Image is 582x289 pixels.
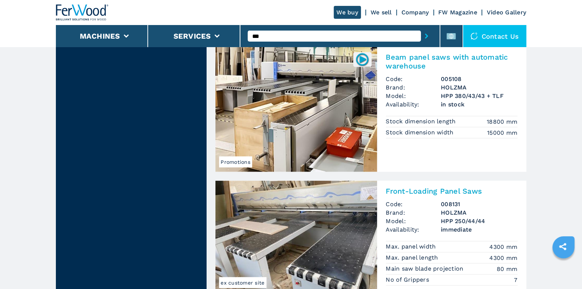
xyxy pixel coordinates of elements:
[488,128,518,137] em: 15000 mm
[463,25,526,47] div: Contact us
[386,208,441,217] span: Brand:
[386,200,441,208] span: Code:
[174,32,211,40] button: Services
[471,32,478,40] img: Contact us
[490,254,518,262] em: 4300 mm
[219,277,267,288] span: ex customer site
[215,47,526,172] a: Beam panel saws with automatic warehouse HOLZMA HPP 380/43/43 + TLFPromotions005108Beam panel saw...
[386,128,456,137] p: Stock dimension width
[386,254,440,262] p: Max. panel length
[386,100,441,109] span: Availability:
[215,47,377,172] img: Beam panel saws with automatic warehouse HOLZMA HPP 380/43/43 + TLF
[487,117,518,126] em: 18800 mm
[386,265,466,273] p: Main saw blade projection
[56,4,109,21] img: Ferwood
[219,156,253,168] span: Promotions
[386,117,458,126] p: Stock dimension length
[441,200,518,208] h3: 008131
[386,53,518,70] h2: Beam panel saws with automatic warehouse
[334,6,361,19] a: We buy
[386,225,441,234] span: Availability:
[386,92,441,100] span: Model:
[386,75,441,83] span: Code:
[497,265,517,273] em: 80 mm
[487,9,526,16] a: Video Gallery
[386,217,441,225] span: Model:
[441,100,518,109] span: in stock
[386,83,441,92] span: Brand:
[386,276,431,284] p: No of Grippers
[439,9,478,16] a: FW Magazine
[441,92,518,100] h3: HPP 380/43/43 + TLF
[441,217,518,225] h3: HPP 250/44/44
[441,208,518,217] h3: HOLZMA
[441,75,518,83] h3: 005108
[551,256,576,283] iframe: Chat
[80,32,120,40] button: Machines
[514,276,517,284] em: 7
[441,225,518,234] span: immediate
[554,237,572,256] a: sharethis
[421,28,432,45] button: submit-button
[401,9,429,16] a: Company
[441,83,518,92] h3: HOLZMA
[386,187,518,195] h2: Front-Loading Panel Saws
[490,243,518,251] em: 4300 mm
[355,52,369,67] img: 005108
[371,9,392,16] a: We sell
[386,243,438,251] p: Max. panel width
